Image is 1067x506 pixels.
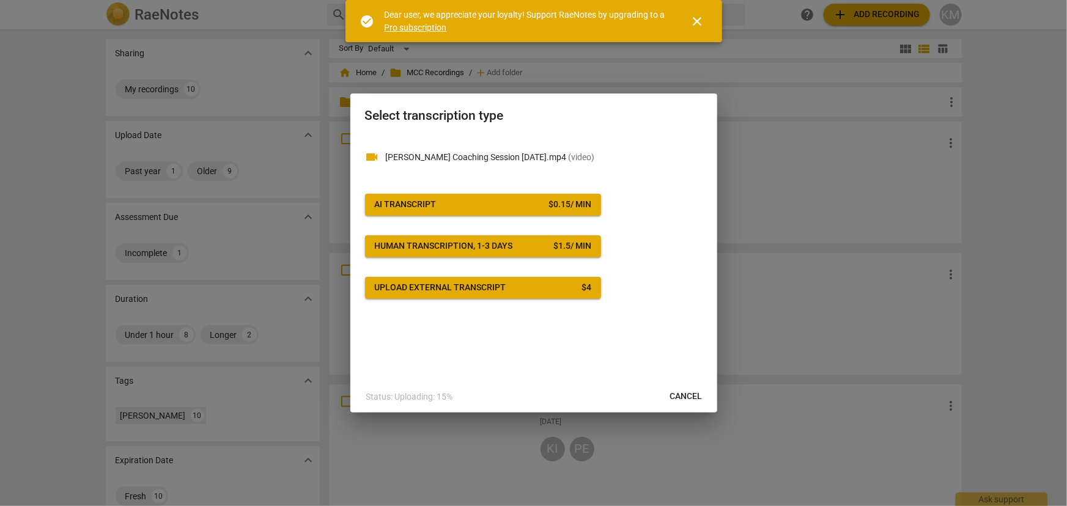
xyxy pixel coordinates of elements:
p: Kim Janet Coaching Session 07OCT2025.mp4(video) [386,151,703,164]
div: $ 0.15 / min [548,199,591,211]
span: check_circle [360,14,375,29]
span: ( video ) [569,152,595,162]
span: Cancel [670,391,703,403]
a: Pro subscription [385,23,447,32]
div: Dear user, we appreciate your loyalty! Support RaeNotes by upgrading to a [385,9,668,34]
div: Human transcription, 1-3 days [375,240,513,252]
div: $ 1.5 / min [553,240,591,252]
button: Upload external transcript$4 [365,277,601,299]
p: Status: Uploading: 15% [366,391,453,403]
button: Human transcription, 1-3 days$1.5/ min [365,235,601,257]
button: AI Transcript$0.15/ min [365,194,601,216]
div: Upload external transcript [375,282,506,294]
button: Close [683,7,712,36]
span: close [690,14,705,29]
div: AI Transcript [375,199,437,211]
div: $ 4 [581,282,591,294]
h2: Select transcription type [365,108,703,123]
button: Cancel [660,386,712,408]
span: videocam [365,150,380,164]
